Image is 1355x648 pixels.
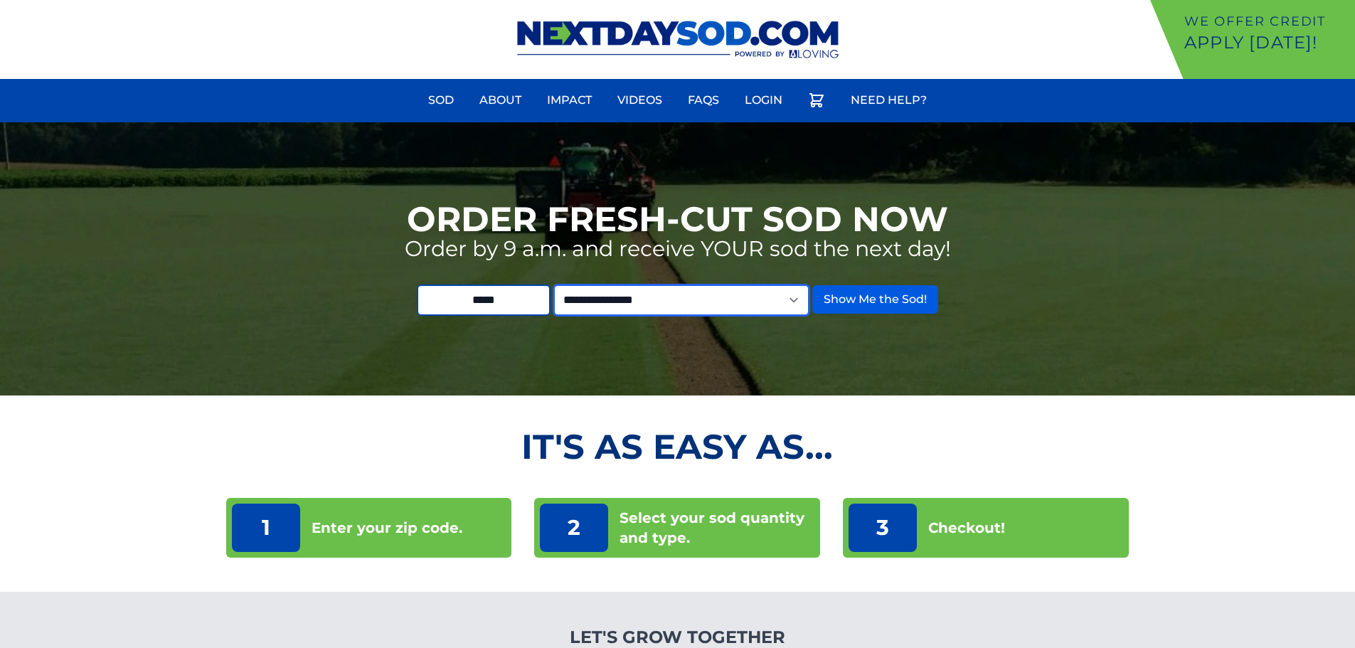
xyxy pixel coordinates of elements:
a: Login [736,83,791,117]
p: 1 [232,504,300,552]
p: Enter your zip code. [312,518,462,538]
p: Order by 9 a.m. and receive YOUR sod the next day! [405,236,951,262]
p: Select your sod quantity and type. [620,508,814,548]
p: We offer Credit [1184,11,1349,31]
a: Sod [420,83,462,117]
a: Videos [609,83,671,117]
a: FAQs [679,83,728,117]
p: 3 [849,504,917,552]
h2: It's as Easy As... [226,430,1130,464]
p: Checkout! [928,518,1005,538]
p: Apply [DATE]! [1184,31,1349,54]
a: About [471,83,530,117]
button: Show Me the Sod! [812,285,938,314]
p: 2 [540,504,608,552]
a: Impact [538,83,600,117]
a: Need Help? [842,83,935,117]
h1: Order Fresh-Cut Sod Now [407,202,948,236]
